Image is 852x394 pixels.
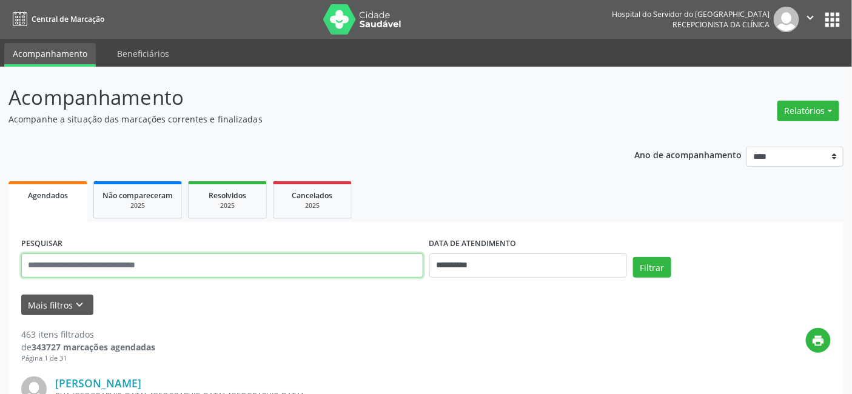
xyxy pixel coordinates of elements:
[777,101,839,121] button: Relatórios
[21,328,155,341] div: 463 itens filtrados
[109,43,178,64] a: Beneficiários
[822,9,844,30] button: apps
[32,14,104,24] span: Central de Marcação
[8,9,104,29] a: Central de Marcação
[806,328,831,353] button: print
[73,298,87,312] i: keyboard_arrow_down
[28,190,68,201] span: Agendados
[197,201,258,210] div: 2025
[292,190,333,201] span: Cancelados
[612,9,770,19] div: Hospital do Servidor do [GEOGRAPHIC_DATA]
[209,190,246,201] span: Resolvidos
[8,113,593,125] p: Acompanhe a situação das marcações correntes e finalizadas
[774,7,799,32] img: img
[282,201,343,210] div: 2025
[812,334,825,347] i: print
[673,19,770,30] span: Recepcionista da clínica
[21,341,155,353] div: de
[55,376,141,390] a: [PERSON_NAME]
[799,7,822,32] button: 
[32,341,155,353] strong: 343727 marcações agendadas
[633,257,671,278] button: Filtrar
[21,295,93,316] button: Mais filtroskeyboard_arrow_down
[8,82,593,113] p: Acompanhamento
[21,353,155,364] div: Página 1 de 31
[21,235,62,253] label: PESQUISAR
[102,190,173,201] span: Não compareceram
[804,11,817,24] i: 
[102,201,173,210] div: 2025
[635,147,742,162] p: Ano de acompanhamento
[429,235,517,253] label: DATA DE ATENDIMENTO
[4,43,96,67] a: Acompanhamento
